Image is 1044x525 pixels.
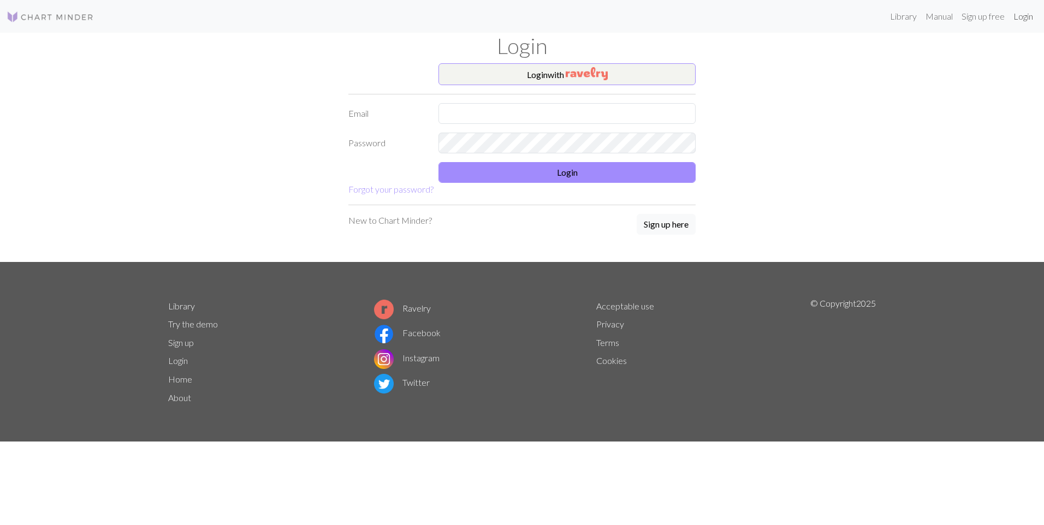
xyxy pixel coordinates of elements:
[342,103,432,124] label: Email
[921,5,957,27] a: Manual
[374,353,440,363] a: Instagram
[168,355,188,366] a: Login
[1009,5,1037,27] a: Login
[596,319,624,329] a: Privacy
[596,355,627,366] a: Cookies
[810,297,876,407] p: © Copyright 2025
[957,5,1009,27] a: Sign up free
[7,10,94,23] img: Logo
[374,303,431,313] a: Ravelry
[374,300,394,319] img: Ravelry logo
[438,63,696,85] button: Loginwith
[566,67,608,80] img: Ravelry
[162,33,882,59] h1: Login
[348,214,432,227] p: New to Chart Minder?
[374,327,441,338] a: Facebook
[168,301,195,311] a: Library
[168,374,192,384] a: Home
[438,162,696,183] button: Login
[168,337,194,348] a: Sign up
[374,374,394,393] img: Twitter logo
[374,324,394,344] img: Facebook logo
[596,301,654,311] a: Acceptable use
[374,349,394,369] img: Instagram logo
[596,337,619,348] a: Terms
[886,5,921,27] a: Library
[348,184,434,194] a: Forgot your password?
[374,377,430,387] a: Twitter
[637,214,696,235] button: Sign up here
[342,133,432,153] label: Password
[168,319,218,329] a: Try the demo
[168,392,191,403] a: About
[637,214,696,236] a: Sign up here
